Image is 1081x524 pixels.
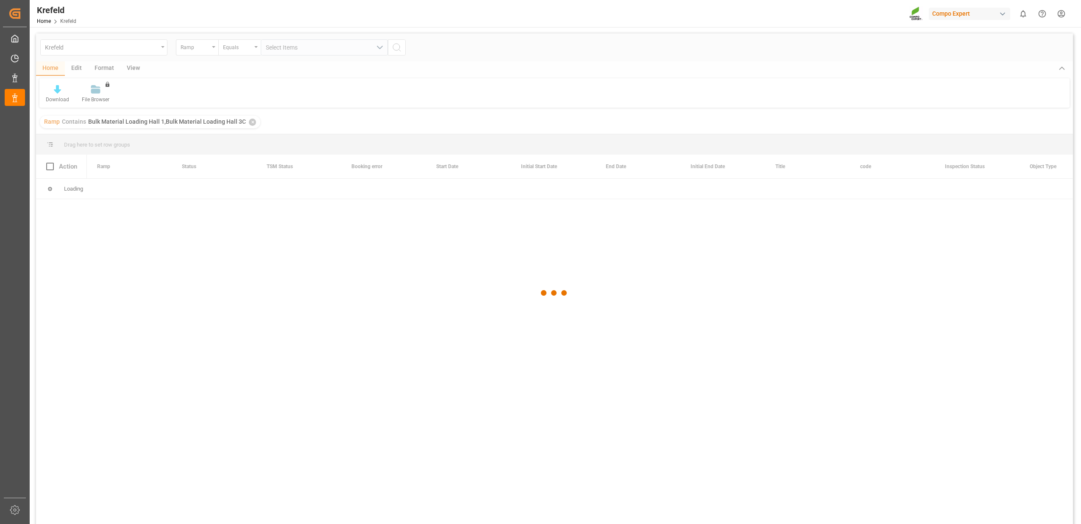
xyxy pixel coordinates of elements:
a: Home [37,18,51,24]
div: Compo Expert [929,8,1010,20]
div: Krefeld [37,4,76,17]
button: Compo Expert [929,6,1014,22]
button: Help Center [1033,4,1052,23]
button: show 0 new notifications [1014,4,1033,23]
img: Screenshot%202023-09-29%20at%2010.02.21.png_1712312052.png [909,6,923,21]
